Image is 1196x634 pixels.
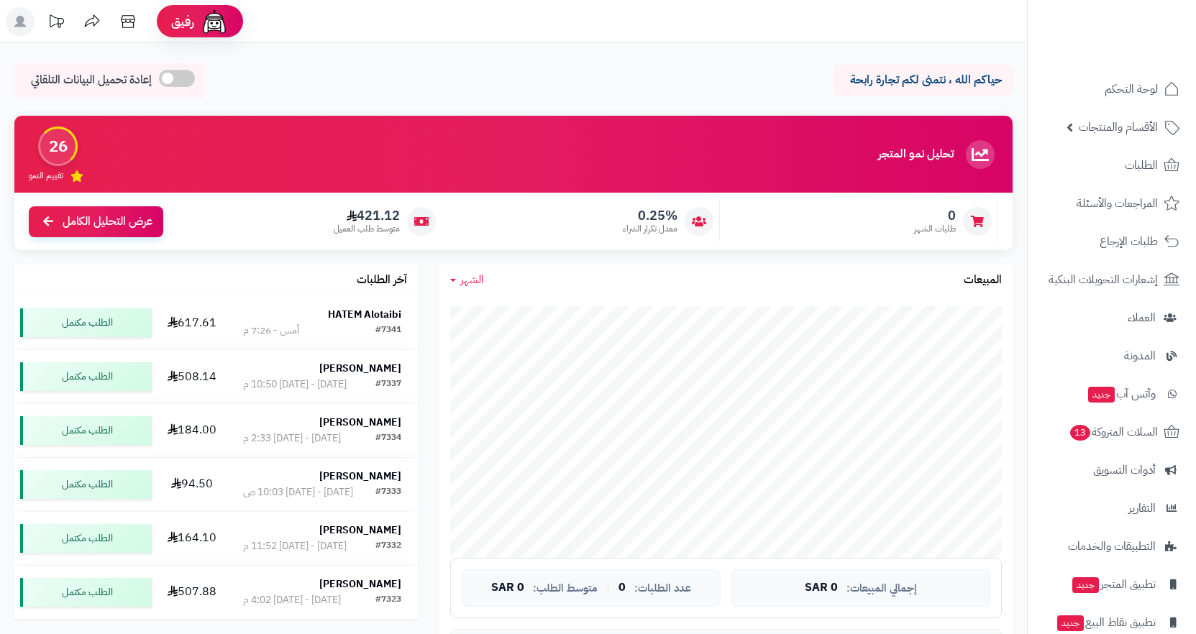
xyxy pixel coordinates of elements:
[375,431,401,446] div: #7334
[20,416,152,445] div: الطلب مكتمل
[1072,577,1099,593] span: جديد
[158,458,226,511] td: 94.50
[1036,224,1187,259] a: طلبات الإرجاع
[375,539,401,553] div: #7332
[1077,193,1158,213] span: المراجعات والأسئلة
[1079,117,1158,137] span: الأقسام والمنتجات
[243,485,353,500] div: [DATE] - [DATE] 10:03 ص
[618,582,626,594] span: 0
[1088,387,1115,403] span: جديد
[1036,148,1187,183] a: الطلبات
[1093,460,1156,480] span: أدوات التسويق
[171,13,194,30] span: رفيق
[20,308,152,337] div: الطلب مكتمل
[533,582,598,594] span: متوسط الطلب:
[1071,574,1156,594] span: تطبيق المتجر
[357,274,407,287] h3: آخر الطلبات
[200,7,229,36] img: ai-face.png
[1056,612,1156,633] span: تطبيق نقاط البيع
[20,362,152,391] div: الطلب مكتمل
[1036,72,1187,106] a: لوحة التحكم
[1057,615,1084,631] span: جديد
[63,213,152,230] span: عرض التحليل الكامل
[878,148,954,161] h3: تحليل نمو المتجر
[319,469,401,484] strong: [PERSON_NAME]
[158,404,226,457] td: 184.00
[491,582,524,594] span: 0 SAR
[243,431,341,446] div: [DATE] - [DATE] 2:33 م
[158,566,226,619] td: 507.88
[243,377,347,392] div: [DATE] - [DATE] 10:50 م
[964,274,1002,287] h3: المبيعات
[1105,79,1158,99] span: لوحة التحكم
[1087,384,1156,404] span: وآتس آب
[805,582,838,594] span: 0 SAR
[450,272,484,288] a: الشهر
[1128,308,1156,328] span: العملاء
[243,593,341,607] div: [DATE] - [DATE] 4:02 م
[375,377,401,392] div: #7337
[1070,425,1090,441] span: 13
[31,72,152,88] span: إعادة تحميل البيانات التلقائي
[328,307,401,322] strong: HATEM Alotaibi
[846,582,917,594] span: إجمالي المبيعات:
[29,206,163,237] a: عرض التحليل الكامل
[1036,567,1187,602] a: تطبيق المتجرجديد
[1036,186,1187,221] a: المراجعات والأسئلة
[20,524,152,553] div: الطلب مكتمل
[319,523,401,538] strong: [PERSON_NAME]
[1036,377,1187,411] a: وآتس آبجديد
[20,470,152,499] div: الطلب مكتمل
[243,539,347,553] div: [DATE] - [DATE] 11:52 م
[334,208,400,224] span: 421.12
[623,223,677,235] span: معدل تكرار الشراء
[1049,270,1158,290] span: إشعارات التحويلات البنكية
[914,223,956,235] span: طلبات الشهر
[1125,155,1158,175] span: الطلبات
[1036,415,1187,449] a: السلات المتروكة13
[158,512,226,565] td: 164.10
[158,350,226,403] td: 508.14
[1036,339,1187,373] a: المدونة
[1128,498,1156,518] span: التقارير
[319,576,401,592] strong: [PERSON_NAME]
[1068,536,1156,556] span: التطبيقات والخدمات
[1036,453,1187,487] a: أدوات التسويق
[375,485,401,500] div: #7333
[319,415,401,430] strong: [PERSON_NAME]
[1036,529,1187,564] a: التطبيقات والخدمات
[1100,231,1158,252] span: طلبات الإرجاع
[375,323,401,338] div: #7341
[158,296,226,349] td: 617.61
[1124,346,1156,366] span: المدونة
[1036,491,1187,525] a: التقارير
[460,271,484,288] span: الشهر
[634,582,691,594] span: عدد الطلبات:
[1036,300,1187,335] a: العملاء
[20,578,152,607] div: الطلب مكتمل
[1036,262,1187,297] a: إشعارات التحويلات البنكية
[1069,422,1158,442] span: السلات المتروكة
[375,593,401,607] div: #7323
[623,208,677,224] span: 0.25%
[38,7,74,40] a: تحديثات المنصة
[319,361,401,376] strong: [PERSON_NAME]
[914,208,956,224] span: 0
[334,223,400,235] span: متوسط طلب العميل
[606,582,610,593] span: |
[29,170,63,182] span: تقييم النمو
[844,72,1002,88] p: حياكم الله ، نتمنى لكم تجارة رابحة
[243,323,299,338] div: أمس - 7:26 م
[1098,37,1182,67] img: logo-2.png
